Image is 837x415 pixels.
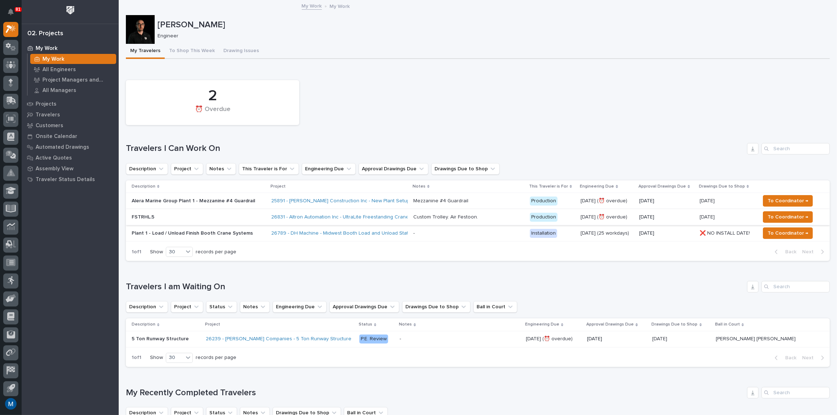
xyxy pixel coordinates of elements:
[196,355,236,361] p: records per page
[769,355,799,361] button: Back
[206,301,237,313] button: Status
[271,214,409,220] a: 26831 - Altron Automation Inc - UltraLite Freestanding Crane
[413,198,468,204] div: Mezzanine #4 Guardrail
[763,211,813,223] button: To Coordinator →
[150,355,163,361] p: Show
[126,331,830,347] tr: 5 Ton Runway Structure5 Ton Runway Structure 26239 - [PERSON_NAME] Companies - 5 Ton Runway Struc...
[42,56,64,63] p: My Work
[22,152,119,163] a: Active Quotes
[126,44,165,59] button: My Travelers
[36,133,77,140] p: Onsite Calendar
[36,176,95,183] p: Traveler Status Details
[3,396,18,411] button: users-avatar
[36,166,73,172] p: Assembly View
[196,249,236,255] p: records per page
[126,243,147,261] p: 1 of 1
[42,77,113,83] p: Project Managers and Engineers
[239,163,299,175] button: This Traveler is For
[150,249,163,255] p: Show
[400,336,401,342] div: -
[36,112,60,118] p: Travelers
[126,282,744,292] h1: Travelers I am Waiting On
[302,1,322,10] a: My Work
[22,142,119,152] a: Automated Drawings
[240,301,270,313] button: Notes
[138,87,287,105] div: 2
[581,198,633,204] p: [DATE] (⏰ overdue)
[22,174,119,185] a: Traveler Status Details
[580,183,614,190] p: Engineering Due
[64,4,77,17] img: Workspace Logo
[700,213,716,220] p: [DATE]
[132,183,155,190] p: Description
[27,30,63,38] div: 02. Projects
[639,230,694,236] p: [DATE]
[132,214,258,220] p: FSTRHL.5
[126,193,830,209] tr: Alera Marine Group Plant 1 - Mezzanine #4 Guardrail25891 - [PERSON_NAME] Construction Inc - New P...
[36,101,56,107] p: Projects
[28,75,119,85] a: Project Managers and Engineers
[715,321,740,328] p: Ball in Court
[126,209,830,225] tr: FSTRHL.526831 - Altron Automation Inc - UltraLite Freestanding Crane Custom Trolley. Air Festoon....
[652,321,698,328] p: Drawings Due to Shop
[359,163,428,175] button: Approval Drawings Due
[639,198,694,204] p: [DATE]
[761,143,830,155] input: Search
[638,183,686,190] p: Approval Drawings Due
[22,120,119,131] a: Customers
[768,213,808,221] span: To Coordinator →
[329,301,399,313] button: Approval Drawings Due
[219,44,263,59] button: Drawing Issues
[581,230,633,236] p: [DATE] (25 workdays)
[36,155,72,161] p: Active Quotes
[22,98,119,109] a: Projects
[9,9,18,20] div: Notifications81
[206,336,351,342] a: 26239 - [PERSON_NAME] Companies - 5 Ton Runway Structure
[530,229,557,238] div: Installation
[42,66,76,73] p: All Engineers
[206,163,236,175] button: Notes
[42,87,76,94] p: All Managers
[473,301,517,313] button: Ball in Court
[126,349,147,366] p: 1 of 1
[22,163,119,174] a: Assembly View
[402,301,470,313] button: Drawings Due to Shop
[699,183,745,190] p: Drawings Due to Shop
[530,213,558,222] div: Production
[166,354,183,361] div: 30
[761,387,830,398] input: Search
[399,321,412,328] p: Notes
[28,54,119,64] a: My Work
[36,45,58,52] p: My Work
[302,163,356,175] button: Engineering Due
[271,198,457,204] a: 25891 - [PERSON_NAME] Construction Inc - New Plant Setup - Mezzanine Project
[525,321,559,328] p: Engineering Due
[132,230,258,236] p: Plant 1 - Load / Unload Finish Booth Crane Systems
[799,249,830,255] button: Next
[761,281,830,292] input: Search
[132,198,258,204] p: Alera Marine Group Plant 1 - Mezzanine #4 Guardrail
[781,355,796,361] span: Back
[171,301,203,313] button: Project
[802,355,818,361] span: Next
[431,163,500,175] button: Drawings Due to Shop
[138,106,287,121] div: ⏰ Overdue
[132,335,190,342] p: 5 Ton Runway Structure
[530,197,558,206] div: Production
[700,197,716,204] p: [DATE]
[158,33,824,39] p: Engineer
[639,214,694,220] p: [DATE]
[205,321,220,328] p: Project
[165,44,219,59] button: To Shop This Week
[413,183,426,190] p: Notes
[652,335,669,342] p: [DATE]
[587,336,646,342] p: [DATE]
[22,109,119,120] a: Travelers
[270,183,286,190] p: Project
[529,183,568,190] p: This Traveler is For
[36,123,63,129] p: Customers
[799,355,830,361] button: Next
[586,321,634,328] p: Approval Drawings Due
